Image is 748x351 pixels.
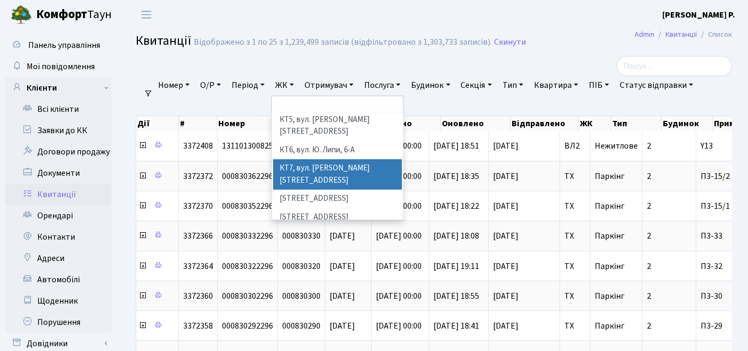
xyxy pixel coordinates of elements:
[579,116,611,131] th: ЖК
[5,269,112,290] a: Автомобілі
[647,320,651,332] span: 2
[530,76,582,94] a: Квартира
[330,260,355,272] span: [DATE]
[647,200,651,212] span: 2
[194,37,492,47] div: Відображено з 1 по 25 з 1,239,499 записів (відфільтровано з 1,303,733 записів).
[665,29,697,40] a: Квитанції
[5,99,112,120] a: Всі клієнти
[330,290,355,302] span: [DATE]
[5,290,112,312] a: Щоденник
[498,76,528,94] a: Тип
[5,184,112,205] a: Квитанції
[493,322,555,330] span: [DATE]
[433,200,479,212] span: [DATE] 18:22
[222,290,273,302] span: 000830302296
[222,230,273,242] span: 000830332296
[183,140,213,152] span: 3372408
[493,292,555,300] span: [DATE]
[5,77,112,99] a: Клієнти
[5,35,112,56] a: Панель управління
[457,76,496,94] a: Секція
[5,162,112,184] a: Документи
[154,76,194,94] a: Номер
[595,170,624,182] span: Паркінг
[493,262,555,271] span: [DATE]
[511,116,578,131] th: Відправлено
[196,76,225,94] a: О/Р
[330,230,355,242] span: [DATE]
[282,290,320,302] span: 000830300
[493,202,555,210] span: [DATE]
[376,320,422,332] span: [DATE] 00:00
[493,142,555,150] span: [DATE]
[36,6,112,24] span: Таун
[564,322,586,330] span: ТХ
[282,320,320,332] span: 000830290
[5,56,112,77] a: Мої повідомлення
[615,76,697,94] a: Статус відправки
[28,39,100,51] span: Панель управління
[376,260,422,272] span: [DATE] 00:00
[493,172,555,181] span: [DATE]
[179,116,217,131] th: #
[585,76,613,94] a: ПІБ
[222,200,273,212] span: 000830352296
[635,29,654,40] a: Admin
[611,116,662,131] th: Тип
[619,23,748,46] nav: breadcrumb
[595,230,624,242] span: Паркінг
[493,232,555,240] span: [DATE]
[564,292,586,300] span: ТХ
[273,111,402,141] li: КТ5, вул. [PERSON_NAME][STREET_ADDRESS]
[183,230,213,242] span: 3372366
[564,172,586,181] span: ТХ
[5,226,112,248] a: Контакти
[300,76,358,94] a: Отримувач
[662,116,713,131] th: Будинок
[36,6,87,23] b: Комфорт
[183,290,213,302] span: 3372360
[647,290,651,302] span: 2
[5,205,112,226] a: Орендарі
[617,56,732,76] input: Пошук...
[564,202,586,210] span: ТХ
[282,230,320,242] span: 000830330
[371,116,441,131] th: Створено
[136,31,191,50] span: Квитанції
[595,140,638,152] span: Нежитлове
[217,116,277,131] th: Номер
[222,260,273,272] span: 000830322296
[595,320,624,332] span: Паркінг
[407,76,454,94] a: Будинок
[376,230,422,242] span: [DATE] 00:00
[183,320,213,332] span: 3372358
[136,116,179,131] th: Дії
[564,142,586,150] span: ВЛ2
[222,140,273,152] span: 131101300825
[273,208,402,227] li: [STREET_ADDRESS]
[222,170,273,182] span: 000830362296
[11,4,32,26] img: logo.png
[273,159,402,190] li: КТ7, вул. [PERSON_NAME][STREET_ADDRESS]
[662,9,735,21] b: [PERSON_NAME] Р.
[494,37,526,47] a: Скинути
[647,230,651,242] span: 2
[433,230,479,242] span: [DATE] 18:08
[5,141,112,162] a: Договори продажу
[227,76,269,94] a: Період
[697,29,732,40] li: Список
[5,120,112,141] a: Заявки до КК
[330,320,355,332] span: [DATE]
[595,290,624,302] span: Паркінг
[595,260,624,272] span: Паркінг
[27,61,95,72] span: Мої повідомлення
[273,141,402,160] li: КТ6, вул. Ю. Липи, 6-А
[376,290,422,302] span: [DATE] 00:00
[183,200,213,212] span: 3372370
[271,76,298,94] a: ЖК
[647,170,651,182] span: 2
[647,140,651,152] span: 2
[647,260,651,272] span: 2
[5,248,112,269] a: Адреси
[133,6,160,23] button: Переключити навігацію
